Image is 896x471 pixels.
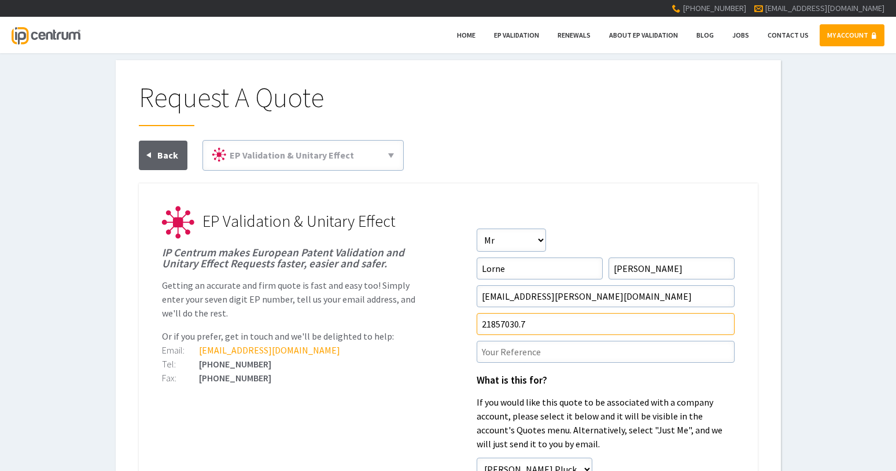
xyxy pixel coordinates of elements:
[550,24,598,46] a: Renewals
[609,257,735,279] input: Surname
[199,344,340,356] a: [EMAIL_ADDRESS][DOMAIN_NAME]
[162,373,199,382] div: Fax:
[162,345,199,355] div: Email:
[683,3,746,13] span: [PHONE_NUMBER]
[162,278,420,320] p: Getting an accurate and firm quote is fast and easy too! Simply enter your seven digit EP number,...
[208,145,399,165] a: EP Validation & Unitary Effect
[494,31,539,39] span: EP Validation
[477,313,735,335] input: EP Number
[12,17,80,53] a: IP Centrum
[477,285,735,307] input: Email
[477,395,735,451] p: If you would like this quote to be associated with a company account, please select it below and ...
[139,141,187,170] a: Back
[230,149,354,161] span: EP Validation & Unitary Effect
[725,24,757,46] a: Jobs
[486,24,547,46] a: EP Validation
[760,24,816,46] a: Contact Us
[477,341,735,363] input: Your Reference
[449,24,483,46] a: Home
[202,211,396,231] span: EP Validation & Unitary Effect
[162,359,199,369] div: Tel:
[820,24,884,46] a: MY ACCOUNT
[732,31,749,39] span: Jobs
[162,329,420,343] p: Or if you prefer, get in touch and we'll be delighted to help:
[162,359,420,369] div: [PHONE_NUMBER]
[477,376,735,386] h1: What is this for?
[558,31,591,39] span: Renewals
[162,247,420,269] h1: IP Centrum makes European Patent Validation and Unitary Effect Requests faster, easier and safer.
[765,3,884,13] a: [EMAIL_ADDRESS][DOMAIN_NAME]
[602,24,685,46] a: About EP Validation
[768,31,809,39] span: Contact Us
[689,24,721,46] a: Blog
[139,83,758,126] h1: Request A Quote
[609,31,678,39] span: About EP Validation
[162,373,420,382] div: [PHONE_NUMBER]
[477,257,603,279] input: First Name
[696,31,714,39] span: Blog
[457,31,475,39] span: Home
[157,149,178,161] span: Back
